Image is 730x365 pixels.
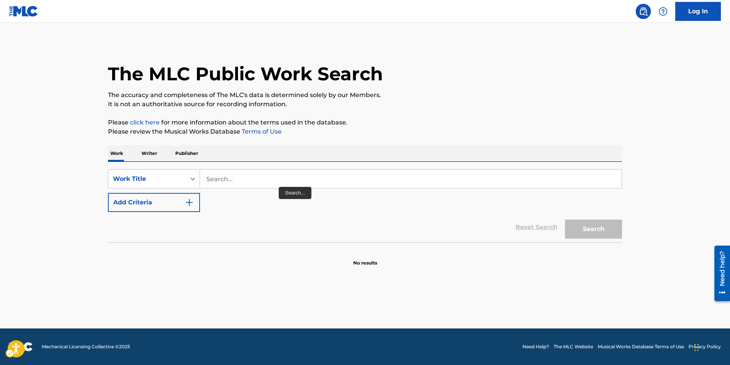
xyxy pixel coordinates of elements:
[659,7,668,16] img: help
[522,343,549,350] a: Need Help?
[200,170,622,188] input: Search...
[173,145,200,161] p: Publisher
[353,250,377,266] p: No results
[130,119,160,126] a: click here
[108,62,383,85] h1: The MLC Public Work Search
[639,7,648,16] img: search
[694,336,699,359] div: Drag
[108,127,622,136] p: Please review the Musical Works Database
[709,243,730,304] iframe: Iframe | Resource Center
[598,343,684,350] a: Musical Works Database Terms of Use
[554,343,593,350] a: The MLC Website
[692,328,730,365] iframe: Hubspot Iframe
[108,91,622,100] p: The accuracy and completeness of The MLC's data is determined solely by our Members.
[9,6,38,17] img: MLC Logo
[240,128,282,135] a: Terms of Use
[113,174,181,183] div: Work Title
[692,328,730,365] div: Chat Widget
[9,342,33,351] img: logo
[108,193,200,212] button: Add Criteria
[139,145,159,161] p: Writer
[675,2,721,21] a: Log In
[186,170,200,188] div: On
[42,343,130,350] span: Mechanical Licensing Collective © 2025
[108,145,125,161] p: Work
[108,118,622,127] p: Please for more information about the terms used in the database.
[185,198,194,207] img: 9d2ae6d4665cec9f34b9.svg
[689,343,721,350] a: Privacy Policy
[108,169,622,242] form: Search Form
[108,100,622,109] p: It is not an authoritative source for recording information.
